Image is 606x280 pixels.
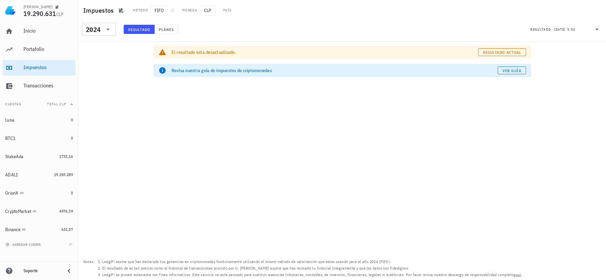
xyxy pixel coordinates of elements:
[23,64,73,70] div: Impuestos
[3,203,76,219] a: CryptoMarket 4976,59
[3,185,76,201] a: OrionX 0
[5,154,23,159] div: StakeAda
[59,209,73,214] span: 4976,59
[530,25,554,34] div: Resultado:
[514,272,521,277] a: aquí
[83,5,116,16] h1: Impuestos
[3,149,76,164] a: StakeAda 1733,16
[5,190,19,196] div: OrionX
[124,25,155,34] button: Resultado
[23,46,73,52] div: Portafolio
[3,23,76,39] a: Inicio
[5,209,31,214] div: CryptoMarket
[5,117,14,123] div: Luna
[56,11,64,17] span: CLP
[133,8,148,13] div: Método
[54,172,73,177] span: 19.283.289
[3,112,76,128] a: Luna 0
[71,190,73,195] span: 0
[7,243,41,247] span: agregar cuenta
[4,241,44,248] button: agregar cuenta
[155,25,178,34] button: Planes
[150,5,168,16] span: FIFO
[158,27,174,32] span: Planes
[23,28,73,34] div: Inicio
[234,7,242,14] div: CL-icon
[3,96,76,112] button: CuentasTotal CLP
[172,67,498,74] div: Revisa nuestra guía de impuestos de criptomonedas
[82,23,116,36] div: 2024
[3,167,76,183] a: ADAL1 19.283.289
[23,9,56,18] span: 19.290.631
[5,5,16,16] img: LedgiFi
[102,272,522,278] li: LedgiFi se provee solamente con fines informativos. Este servicio no esta pensado para sustituir ...
[182,8,197,13] div: Moneda
[3,60,76,76] a: Impuestos
[3,222,76,237] a: Binance 632,07
[3,42,76,57] a: Portafolio
[3,78,76,94] a: Transacciones
[59,154,73,159] span: 1733,16
[102,258,522,265] li: LedgiFi asume que has declarado tus ganancias en criptomonedas históricamente utilizando el mismo...
[5,136,16,141] div: BTC1
[71,117,73,122] span: 0
[86,26,101,33] div: 2024
[23,268,60,273] div: Soporte
[483,50,521,55] span: Resultado actual
[23,82,73,89] div: Transacciones
[478,48,526,56] button: Resultado actual
[200,5,215,16] span: CLP
[23,4,52,9] div: [PERSON_NAME]
[62,227,73,232] span: 632,07
[78,257,606,280] footer: Notas:
[172,49,478,55] div: El resultado esta desactualizado.
[527,23,605,36] div: Resultado:[DATE] 9:00
[47,102,66,106] span: Total CLP
[498,66,526,74] a: Ver guía
[223,8,232,13] div: País
[554,26,575,33] div: [DATE] 9:00
[502,68,521,73] span: Ver guía
[592,5,602,16] div: avatar
[5,172,18,178] div: ADAL1
[102,265,522,272] li: El resultado de es tan preciso como el historial de transacciones provisto por ti. [PERSON_NAME] ...
[3,130,76,146] a: BTC1 0
[71,136,73,140] span: 0
[128,27,150,32] span: Resultado
[5,227,21,232] div: Binance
